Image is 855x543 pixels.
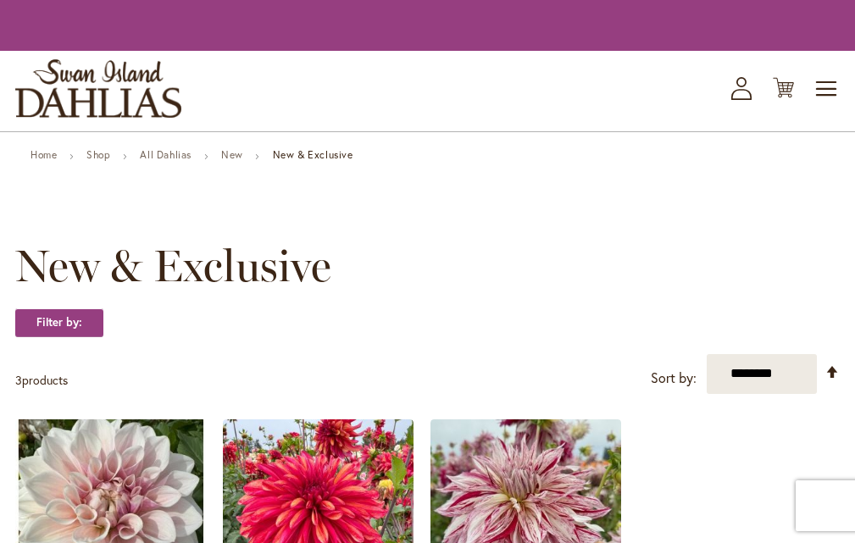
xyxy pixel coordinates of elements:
[15,241,331,291] span: New & Exclusive
[651,363,697,394] label: Sort by:
[13,483,60,530] iframe: Launch Accessibility Center
[86,148,110,161] a: Shop
[140,148,192,161] a: All Dahlias
[15,367,68,394] p: products
[15,59,181,118] a: store logo
[221,148,243,161] a: New
[15,308,103,337] strong: Filter by:
[15,372,22,388] span: 3
[31,148,57,161] a: Home
[273,148,353,161] strong: New & Exclusive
